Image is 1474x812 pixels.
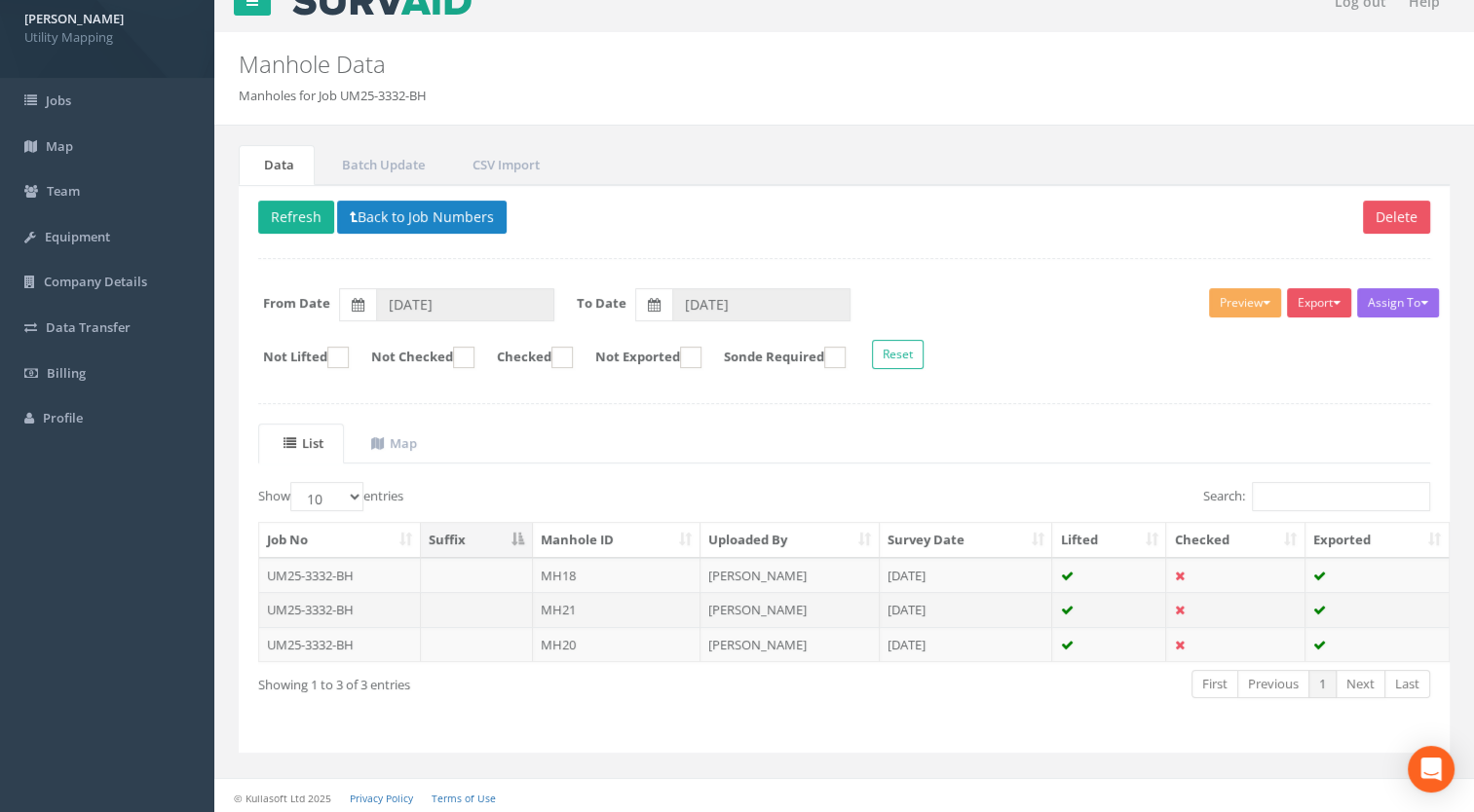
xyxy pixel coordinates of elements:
[24,5,190,46] a: [PERSON_NAME] Utility Mapping
[576,347,701,368] label: Not Exported
[533,592,700,627] td: MH21
[346,424,437,463] a: Map
[1363,201,1430,234] button: Delete
[259,523,421,558] th: Job No: activate to sort column ascending
[1336,670,1385,698] a: Next
[872,340,924,369] button: Reset
[1237,670,1309,698] a: Previous
[24,10,124,27] strong: [PERSON_NAME]
[880,558,1053,593] td: [DATE]
[24,28,190,47] span: Utility Mapping
[352,347,474,368] label: Not Checked
[47,364,86,382] span: Billing
[1305,523,1449,558] th: Exported: activate to sort column ascending
[239,52,1243,77] h2: Manhole Data
[259,558,421,593] td: UM25-3332-BH
[1203,482,1430,511] label: Search:
[46,137,73,155] span: Map
[290,482,363,511] select: Showentries
[880,592,1053,627] td: [DATE]
[244,347,349,368] label: Not Lifted
[258,668,730,694] div: Showing 1 to 3 of 3 entries
[337,201,507,234] button: Back to Job Numbers
[46,318,131,336] span: Data Transfer
[1408,746,1455,793] div: Open Intercom Messenger
[700,558,880,593] td: [PERSON_NAME]
[43,409,83,426] span: Profile
[577,294,626,313] label: To Date
[259,627,421,662] td: UM25-3332-BH
[258,201,334,234] button: Refresh
[1308,670,1337,698] a: 1
[432,792,496,805] a: Terms of Use
[239,145,315,185] a: Data
[447,145,560,185] a: CSV Import
[1052,523,1166,558] th: Lifted: activate to sort column ascending
[700,627,880,662] td: [PERSON_NAME]
[1384,670,1430,698] a: Last
[371,434,417,452] uib-tab-heading: Map
[376,288,554,321] input: From Date
[239,87,427,105] li: Manholes for Job UM25-3332-BH
[704,347,846,368] label: Sonde Required
[533,558,700,593] td: MH18
[258,424,344,463] a: List
[234,792,331,805] small: © Kullasoft Ltd 2025
[1191,670,1238,698] a: First
[672,288,850,321] input: To Date
[533,627,700,662] td: MH20
[1357,288,1439,317] button: Assign To
[700,592,880,627] td: [PERSON_NAME]
[880,627,1053,662] td: [DATE]
[477,347,573,368] label: Checked
[46,92,71,109] span: Jobs
[1252,482,1430,511] input: Search:
[350,792,413,805] a: Privacy Policy
[421,523,534,558] th: Suffix: activate to sort column descending
[47,182,80,200] span: Team
[263,294,330,313] label: From Date
[259,592,421,627] td: UM25-3332-BH
[700,523,880,558] th: Uploaded By: activate to sort column ascending
[44,273,147,290] span: Company Details
[283,434,323,452] uib-tab-heading: List
[1166,523,1305,558] th: Checked: activate to sort column ascending
[533,523,700,558] th: Manhole ID: activate to sort column ascending
[45,228,110,245] span: Equipment
[1287,288,1351,317] button: Export
[317,145,445,185] a: Batch Update
[880,523,1053,558] th: Survey Date: activate to sort column ascending
[1209,288,1281,317] button: Preview
[258,482,403,511] label: Show entries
